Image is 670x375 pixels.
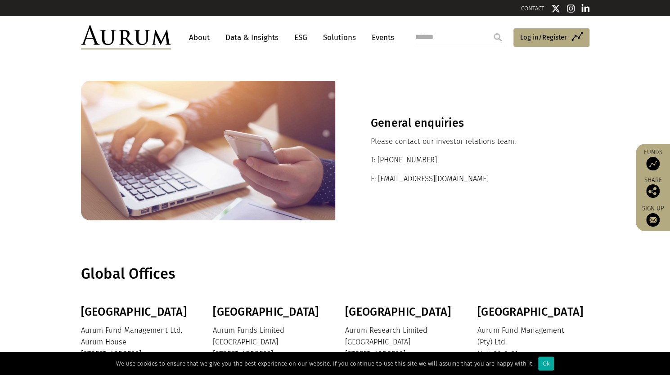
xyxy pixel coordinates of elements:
[213,305,323,319] h3: [GEOGRAPHIC_DATA]
[371,116,554,130] h3: General enquiries
[567,4,575,13] img: Instagram icon
[81,265,587,283] h1: Global Offices
[371,154,554,166] p: T: [PHONE_NUMBER]
[367,29,394,46] a: Events
[581,4,589,13] img: Linkedin icon
[646,157,660,170] img: Access Funds
[221,29,283,46] a: Data & Insights
[538,357,554,371] div: Ok
[477,305,587,319] h3: [GEOGRAPHIC_DATA]
[371,136,554,147] p: Please contact our investor relations team.
[640,205,666,227] a: Sign up
[640,177,666,198] div: Share
[520,32,567,43] span: Log in/Register
[184,29,214,46] a: About
[489,28,507,46] input: Submit
[319,29,360,46] a: Solutions
[81,305,191,319] h3: [GEOGRAPHIC_DATA]
[81,25,171,49] img: Aurum
[521,5,544,12] a: CONTACT
[371,173,554,185] p: E: [EMAIL_ADDRESS][DOMAIN_NAME]
[640,148,666,170] a: Funds
[646,184,660,198] img: Share this post
[646,213,660,227] img: Sign up to our newsletter
[345,305,455,319] h3: [GEOGRAPHIC_DATA]
[290,29,312,46] a: ESG
[551,4,560,13] img: Twitter icon
[513,28,589,47] a: Log in/Register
